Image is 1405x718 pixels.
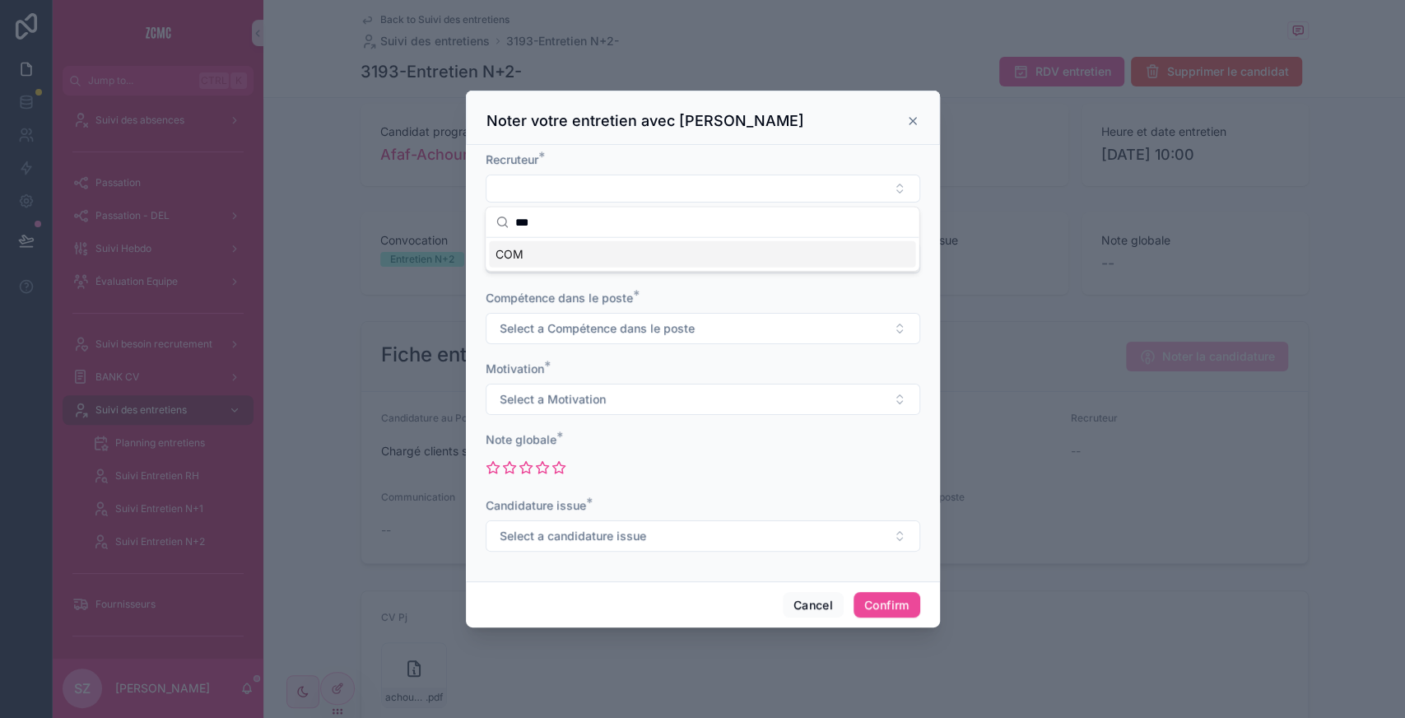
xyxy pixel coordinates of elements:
span: Motivation [486,361,544,375]
span: Compétence dans le poste [486,291,633,305]
span: COM [495,246,523,263]
button: Select Button [486,175,920,203]
span: Recruteur [486,152,538,166]
button: Confirm [854,592,919,618]
h3: Noter votre entretien avec [PERSON_NAME] [486,111,804,131]
span: Candidature issue [486,498,586,512]
span: Select a Motivation [500,391,606,408]
span: Select a candidature issue [500,528,646,544]
span: Note globale [486,432,556,446]
button: Cancel [783,592,844,618]
span: Select a Compétence dans le poste [500,320,695,337]
div: Suggestions [486,238,919,271]
button: Select Button [486,520,920,552]
button: Select Button [486,384,920,415]
button: Select Button [486,313,920,344]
